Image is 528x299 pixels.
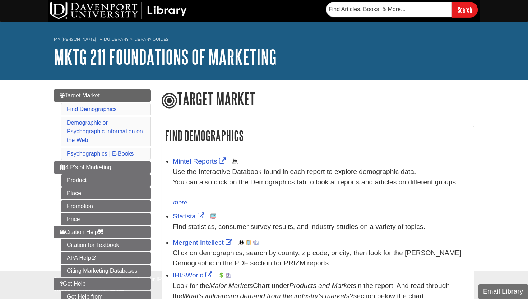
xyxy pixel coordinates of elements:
[67,120,143,143] a: Demographic or Psychographic Information on the Web
[289,282,356,289] i: Products and Markets
[134,37,168,42] a: Library Guides
[104,37,129,42] a: DU Library
[61,213,151,225] a: Price
[210,213,216,219] img: Statistics
[226,272,231,278] img: Industry Report
[54,46,277,68] a: MKTG 211 Foundations of Marketing
[61,252,151,264] a: APA Help
[60,92,100,98] span: Target Market
[173,198,193,208] button: more...
[67,106,117,112] a: Find Demographics
[91,256,97,261] i: This link opens in a new window
[209,282,253,289] i: Major Markets
[232,158,238,164] img: Demographics
[326,2,478,17] form: Searches DU Library's articles, books, and more
[173,212,206,220] a: Link opens in new window
[61,200,151,212] a: Promotion
[50,2,187,19] img: DU Library
[238,240,244,245] img: Demographics
[246,240,251,245] img: Company Information
[173,167,470,198] div: Use the Interactive Databook found in each report to explore demographic data. You can also click...
[218,272,224,278] img: Financial Report
[61,187,151,199] a: Place
[60,281,85,287] span: Get Help
[173,248,470,269] div: Click on demographics; search by county, zip code, or city; then look for the [PERSON_NAME] Demog...
[60,229,103,235] span: Citation Help
[54,89,151,102] a: Target Market
[173,222,470,232] p: Find statistics, consumer survey results, and industry studies on a variety of topics.
[61,174,151,187] a: Product
[452,2,478,17] input: Search
[173,239,234,246] a: Link opens in new window
[162,126,474,145] h2: Find Demographics
[61,265,151,277] a: Citing Marketing Databases
[54,36,96,42] a: My [PERSON_NAME]
[54,278,151,290] a: Get Help
[54,226,151,238] a: Citation Help
[253,240,259,245] img: Industry Report
[54,34,474,46] nav: breadcrumb
[67,151,134,157] a: Psychographics | E-Books
[173,157,228,165] a: Link opens in new window
[173,271,214,279] a: Link opens in new window
[326,2,452,17] input: Find Articles, Books, & More...
[162,89,474,110] h1: Target Market
[61,239,151,251] a: Citation for Textbook
[60,164,111,170] span: 4 P's of Marketing
[478,284,528,299] button: Email Library
[54,161,151,174] a: 4 P's of Marketing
